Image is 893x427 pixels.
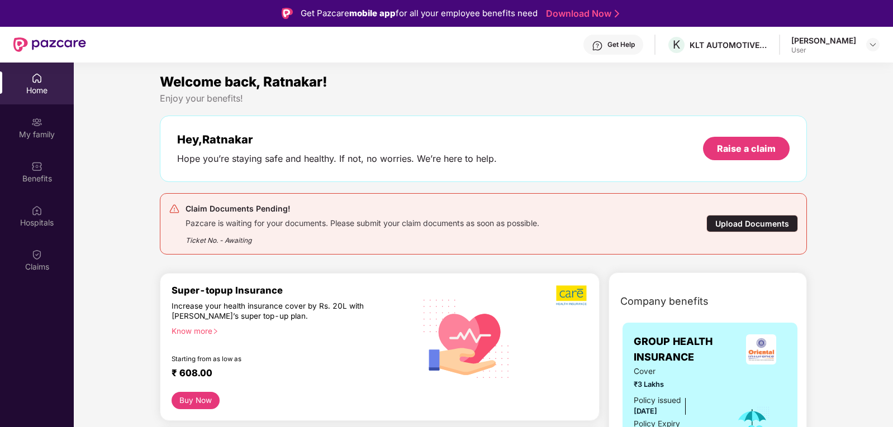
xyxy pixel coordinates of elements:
[791,35,856,46] div: [PERSON_NAME]
[13,37,86,52] img: New Pazcare Logo
[634,366,719,378] span: Cover
[706,215,798,232] div: Upload Documents
[717,142,776,155] div: Raise a claim
[172,285,414,296] div: Super-topup Insurance
[634,379,719,390] span: ₹3 Lakhs
[172,392,219,409] button: Buy Now
[607,40,635,49] div: Get Help
[172,355,367,363] div: Starting from as low as
[634,407,657,415] span: [DATE]
[868,40,877,49] img: svg+xml;base64,PHN2ZyBpZD0iRHJvcGRvd24tMzJ4MzIiIHhtbG5zPSJodHRwOi8vd3d3LnczLm9yZy8yMDAwL3N2ZyIgd2...
[556,285,588,306] img: b5dec4f62d2307b9de63beb79f102df3.png
[160,93,806,104] div: Enjoy your benefits!
[186,228,539,246] div: Ticket No. - Awaiting
[160,74,327,90] span: Welcome back, Ratnakar!
[31,205,42,216] img: svg+xml;base64,PHN2ZyBpZD0iSG9zcGl0YWxzIiB4bWxucz0iaHR0cDovL3d3dy53My5vcmcvMjAwMC9zdmciIHdpZHRoPS...
[31,249,42,260] img: svg+xml;base64,PHN2ZyBpZD0iQ2xhaW0iIHhtbG5zPSJodHRwOi8vd3d3LnczLm9yZy8yMDAwL3N2ZyIgd2lkdGg9IjIwIi...
[31,117,42,128] img: svg+xml;base64,PHN2ZyB3aWR0aD0iMjAiIGhlaWdodD0iMjAiIHZpZXdCb3g9IjAgMCAyMCAyMCIgZmlsbD0ibm9uZSIgeG...
[690,40,768,50] div: KLT AUTOMOTIVE AND TUBULAR PRODUCTS LTD
[301,7,538,20] div: Get Pazcare for all your employee benefits need
[172,301,366,321] div: Increase your health insurance cover by Rs. 20L with [PERSON_NAME]’s super top-up plan.
[169,203,180,214] img: svg+xml;base64,PHN2ZyB4bWxucz0iaHR0cDovL3d3dy53My5vcmcvMjAwMC9zdmciIHdpZHRoPSIyNCIgaGVpZ2h0PSIyNC...
[791,46,856,55] div: User
[634,395,681,407] div: Policy issued
[349,8,396,18] strong: mobile app
[615,8,619,20] img: Stroke
[282,8,293,19] img: Logo
[746,334,776,364] img: insurerLogo
[212,328,218,334] span: right
[546,8,616,20] a: Download Now
[415,285,519,391] img: svg+xml;base64,PHN2ZyB4bWxucz0iaHR0cDovL3d3dy53My5vcmcvMjAwMC9zdmciIHhtbG5zOnhsaW5rPSJodHRwOi8vd3...
[172,367,403,381] div: ₹ 608.00
[31,73,42,84] img: svg+xml;base64,PHN2ZyBpZD0iSG9tZSIgeG1sbnM9Imh0dHA6Ly93d3cudzMub3JnLzIwMDAvc3ZnIiB3aWR0aD0iMjAiIG...
[592,40,603,51] img: svg+xml;base64,PHN2ZyBpZD0iSGVscC0zMngzMiIgeG1sbnM9Imh0dHA6Ly93d3cudzMub3JnLzIwMDAvc3ZnIiB3aWR0aD...
[620,294,709,309] span: Company benefits
[186,215,539,228] div: Pazcare is waiting for your documents. Please submit your claim documents as soon as possible.
[177,133,497,146] div: Hey, Ratnakar
[673,38,680,51] span: K
[31,161,42,172] img: svg+xml;base64,PHN2ZyBpZD0iQmVuZWZpdHMiIHhtbG5zPSJodHRwOi8vd3d3LnczLm9yZy8yMDAwL3N2ZyIgd2lkdGg9Ij...
[186,202,539,215] div: Claim Documents Pending!
[177,153,497,165] div: Hope you’re staying safe and healthy. If not, no worries. We’re here to help.
[634,334,736,366] span: GROUP HEALTH INSURANCE
[172,326,407,334] div: Know more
